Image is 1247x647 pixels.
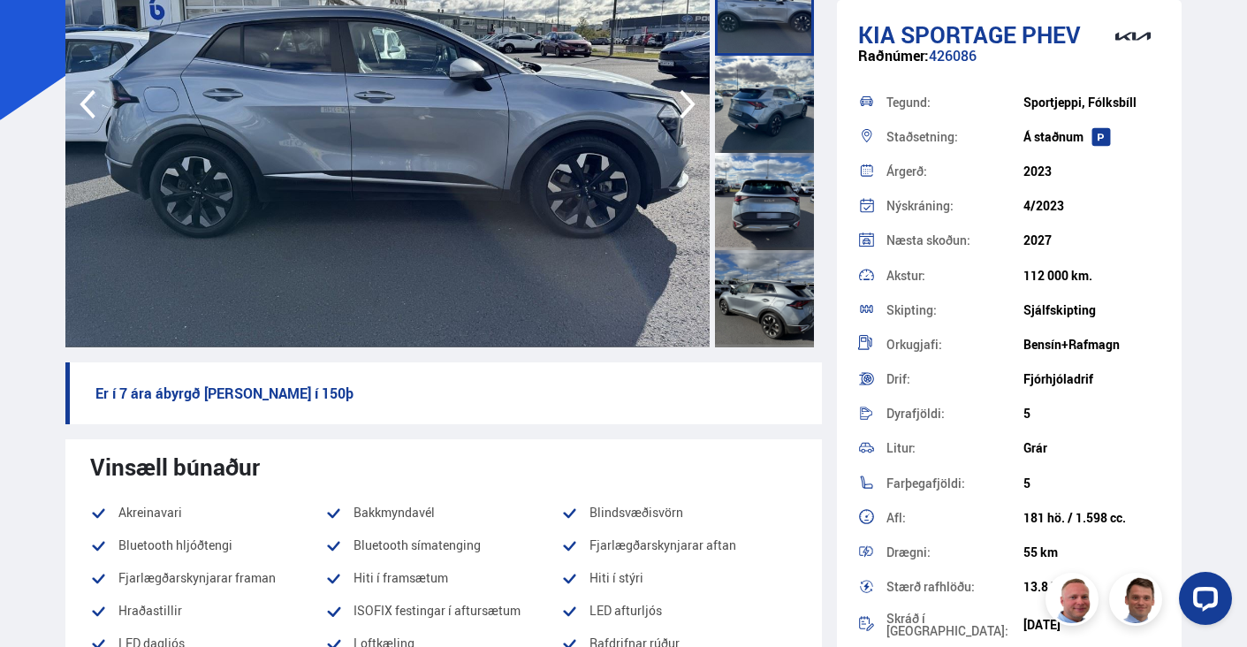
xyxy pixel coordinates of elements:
[886,512,1023,524] div: Afl:
[1048,575,1101,628] img: siFngHWaQ9KaOqBr.png
[561,502,797,523] li: Blindsvæðisvörn
[1023,580,1160,594] div: 13.8 kWh
[858,46,929,65] span: Raðnúmer:
[886,131,1023,143] div: Staðsetning:
[1112,575,1165,628] img: FbJEzSuNWCJXmdc-.webp
[1023,338,1160,352] div: Bensín+Rafmagn
[901,19,1081,50] span: Sportage PHEV
[1023,511,1160,525] div: 181 hö. / 1.598 cc.
[886,477,1023,490] div: Farþegafjöldi:
[886,96,1023,109] div: Tegund:
[325,600,561,621] li: ISOFIX festingar í aftursætum
[1023,303,1160,317] div: Sjálfskipting
[886,407,1023,420] div: Dyrafjöldi:
[886,613,1023,637] div: Skráð í [GEOGRAPHIC_DATA]:
[90,567,326,589] li: Fjarlægðarskynjarar framan
[90,535,326,556] li: Bluetooth hljóðtengi
[886,373,1023,385] div: Drif:
[1165,565,1239,639] iframe: LiveChat chat widget
[886,581,1023,593] div: Stærð rafhlöðu:
[1023,407,1160,421] div: 5
[1023,164,1160,179] div: 2023
[90,453,798,480] div: Vinsæll búnaður
[886,270,1023,282] div: Akstur:
[561,567,797,589] li: Hiti í stýri
[1023,372,1160,386] div: Fjórhjóladrif
[1023,545,1160,559] div: 55 km
[1023,441,1160,455] div: Grár
[561,600,797,621] li: LED afturljós
[325,502,561,523] li: Bakkmyndavél
[90,502,326,523] li: Akreinavari
[1023,233,1160,247] div: 2027
[65,362,823,424] p: Er í 7 ára ábyrgð [PERSON_NAME] í 150þ
[1098,9,1168,64] img: brand logo
[1023,618,1160,632] div: [DATE]
[886,234,1023,247] div: Næsta skoðun:
[886,200,1023,212] div: Nýskráning:
[858,48,1160,82] div: 426086
[886,165,1023,178] div: Árgerð:
[1023,199,1160,213] div: 4/2023
[90,600,326,621] li: Hraðastillir
[1023,95,1160,110] div: Sportjeppi, Fólksbíll
[1023,476,1160,491] div: 5
[858,19,895,50] span: Kia
[325,535,561,556] li: Bluetooth símatenging
[886,546,1023,559] div: Drægni:
[325,567,561,589] li: Hiti í framsætum
[886,304,1023,316] div: Skipting:
[561,535,797,556] li: Fjarlægðarskynjarar aftan
[1023,269,1160,283] div: 112 000 km.
[886,339,1023,351] div: Orkugjafi:
[886,442,1023,454] div: Litur:
[1023,130,1160,144] div: Á staðnum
